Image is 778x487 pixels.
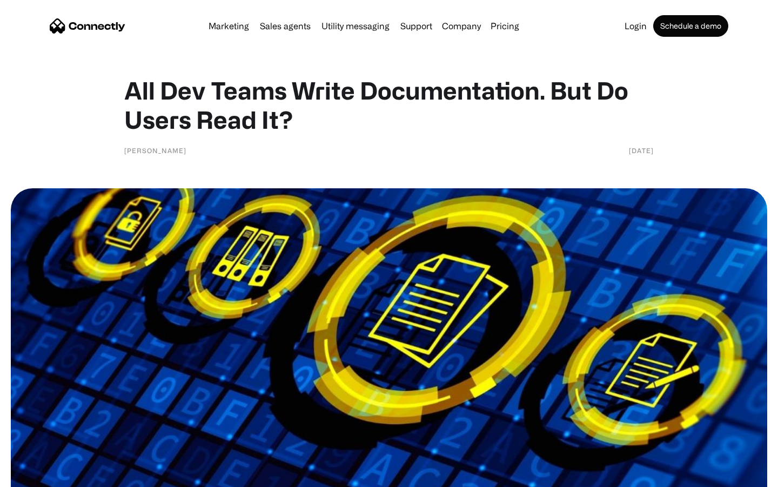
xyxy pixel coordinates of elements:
[653,15,728,37] a: Schedule a demo
[204,22,253,30] a: Marketing
[11,468,65,483] aside: Language selected: English
[442,18,481,34] div: Company
[620,22,651,30] a: Login
[124,145,186,156] div: [PERSON_NAME]
[396,22,437,30] a: Support
[22,468,65,483] ul: Language list
[256,22,315,30] a: Sales agents
[317,22,394,30] a: Utility messaging
[124,76,654,134] h1: All Dev Teams Write Documentation. But Do Users Read It?
[629,145,654,156] div: [DATE]
[486,22,524,30] a: Pricing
